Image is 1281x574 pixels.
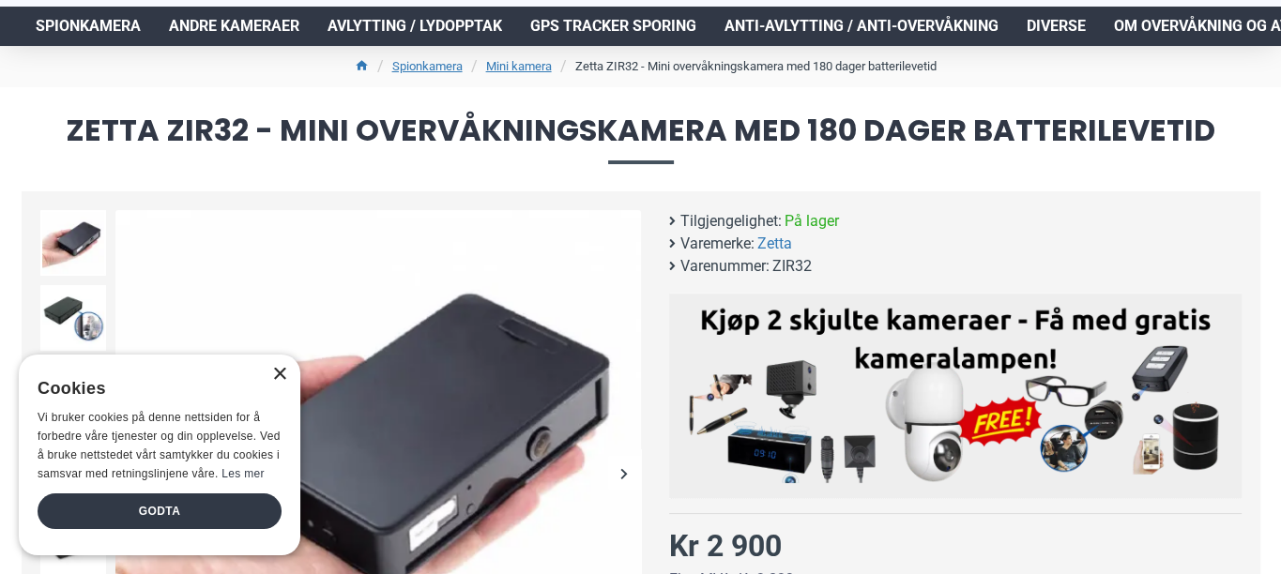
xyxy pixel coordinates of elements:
div: Cookies [38,369,269,409]
a: Spionkamera [392,57,463,76]
a: Mini kamera [486,57,552,76]
img: Zetta ZIR32 - Mini nattkamera med 180 dager batterilevetid - SpyGadgets.no [40,210,106,276]
span: Vi bruker cookies på denne nettsiden for å forbedre våre tjenester og din opplevelse. Ved å bruke... [38,411,281,479]
div: Next slide [608,457,641,490]
span: Avlytting / Lydopptak [328,15,502,38]
span: Spionkamera [36,15,141,38]
b: Tilgjengelighet: [680,210,782,233]
div: Close [272,368,286,382]
a: GPS Tracker Sporing [516,7,710,46]
img: Zetta ZIR32 - Mini nattkamera med 180 dager batterilevetid - SpyGadgets.no [40,285,106,351]
span: På lager [785,210,839,233]
span: ZIR32 [772,255,812,278]
span: Diverse [1027,15,1086,38]
b: Varemerke: [680,233,755,255]
a: Zetta [757,233,792,255]
a: Anti-avlytting / Anti-overvåkning [710,7,1013,46]
a: Diverse [1013,7,1100,46]
b: Varenummer: [680,255,770,278]
a: Spionkamera [22,7,155,46]
span: Andre kameraer [169,15,299,38]
img: Kjøp 2 skjulte kameraer – Få med gratis kameralampe! [683,303,1228,483]
a: Avlytting / Lydopptak [313,7,516,46]
div: Godta [38,493,282,529]
a: Les mer, opens a new window [221,467,264,480]
div: Kr 2 900 [669,523,782,568]
span: GPS Tracker Sporing [530,15,696,38]
span: Zetta ZIR32 - Mini overvåkningskamera med 180 dager batterilevetid [22,115,1260,163]
a: Andre kameraer [155,7,313,46]
span: Anti-avlytting / Anti-overvåkning [724,15,999,38]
